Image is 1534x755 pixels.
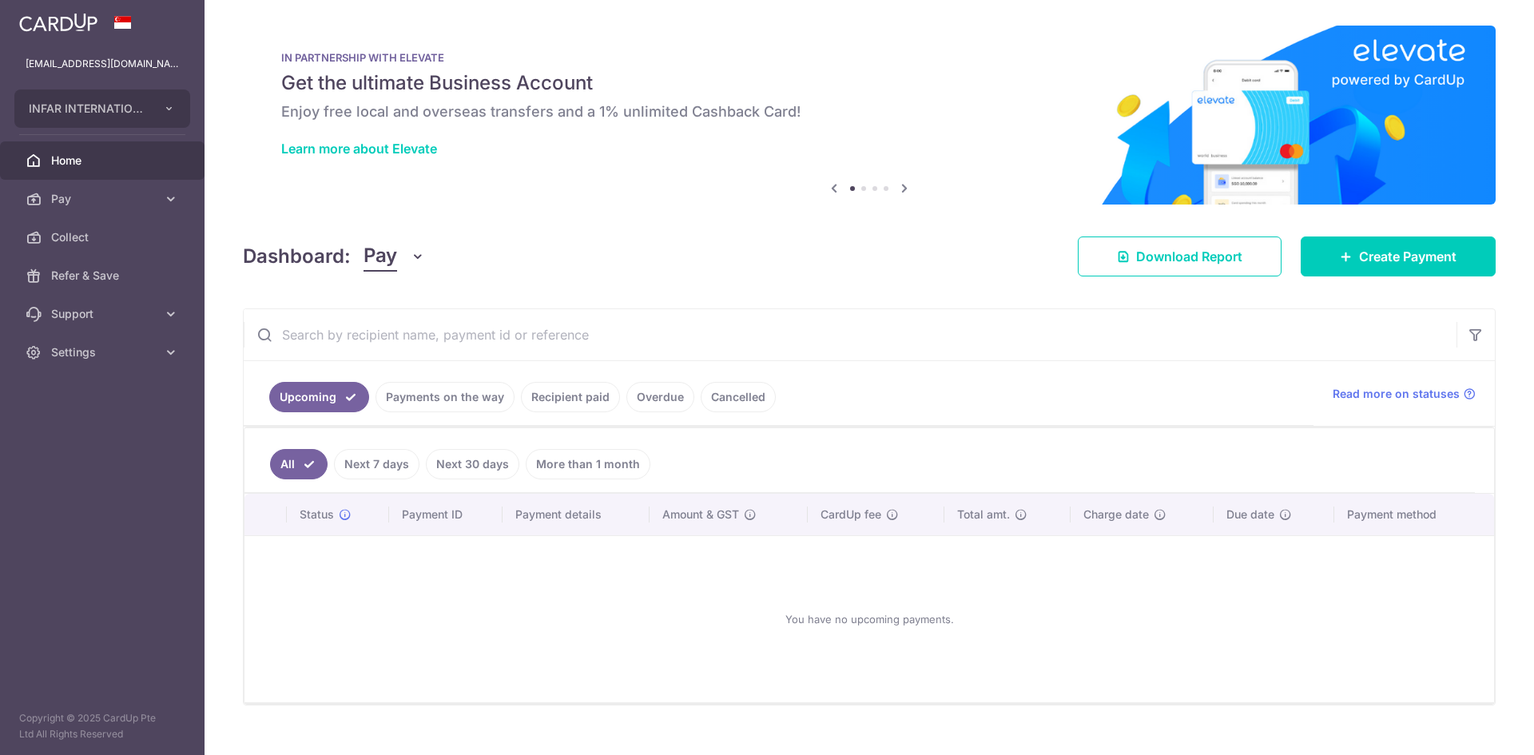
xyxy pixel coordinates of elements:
[281,51,1457,64] p: IN PARTNERSHIP WITH ELEVATE
[334,449,419,479] a: Next 7 days
[51,229,157,245] span: Collect
[51,344,157,360] span: Settings
[526,449,650,479] a: More than 1 month
[821,507,881,523] span: CardUp fee
[281,102,1457,121] h6: Enjoy free local and overseas transfers and a 1% unlimited Cashback Card!
[701,382,776,412] a: Cancelled
[364,241,397,272] span: Pay
[264,549,1475,689] div: You have no upcoming payments.
[662,507,739,523] span: Amount & GST
[243,242,351,271] h4: Dashboard:
[270,449,328,479] a: All
[29,101,147,117] span: INFAR INTERNATIONAL PTE LTD
[51,306,157,322] span: Support
[1359,247,1457,266] span: Create Payment
[1226,507,1274,523] span: Due date
[1333,386,1460,402] span: Read more on statuses
[1136,247,1242,266] span: Download Report
[269,382,369,412] a: Upcoming
[51,268,157,284] span: Refer & Save
[300,507,334,523] span: Status
[243,26,1496,205] img: Renovation banner
[51,153,157,169] span: Home
[521,382,620,412] a: Recipient paid
[389,494,503,535] th: Payment ID
[51,191,157,207] span: Pay
[1083,507,1149,523] span: Charge date
[14,89,190,128] button: INFAR INTERNATIONAL PTE LTD
[364,241,425,272] button: Pay
[426,449,519,479] a: Next 30 days
[26,56,179,72] p: [EMAIL_ADDRESS][DOMAIN_NAME]
[1301,236,1496,276] a: Create Payment
[957,507,1010,523] span: Total amt.
[1078,236,1282,276] a: Download Report
[1333,386,1476,402] a: Read more on statuses
[1334,494,1494,535] th: Payment method
[281,70,1457,96] h5: Get the ultimate Business Account
[244,309,1457,360] input: Search by recipient name, payment id or reference
[503,494,650,535] th: Payment details
[376,382,515,412] a: Payments on the way
[281,141,437,157] a: Learn more about Elevate
[19,13,97,32] img: CardUp
[626,382,694,412] a: Overdue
